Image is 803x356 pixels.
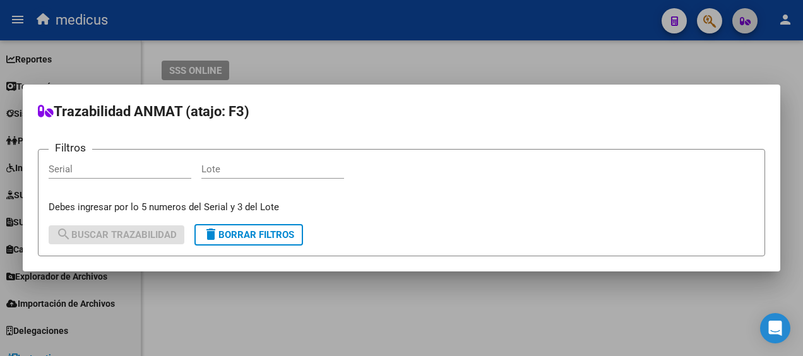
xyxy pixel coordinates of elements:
h2: Trazabilidad ANMAT (atajo: F3) [38,100,765,124]
button: Borrar Filtros [194,224,303,246]
button: Buscar Trazabilidad [49,225,184,244]
mat-icon: delete [203,227,218,242]
div: Open Intercom Messenger [760,313,790,343]
mat-icon: search [56,227,71,242]
span: Borrar Filtros [203,229,294,240]
p: Debes ingresar por lo 5 numeros del Serial y 3 del Lote [49,200,754,215]
h3: Filtros [49,139,92,156]
span: Buscar Trazabilidad [56,229,177,240]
